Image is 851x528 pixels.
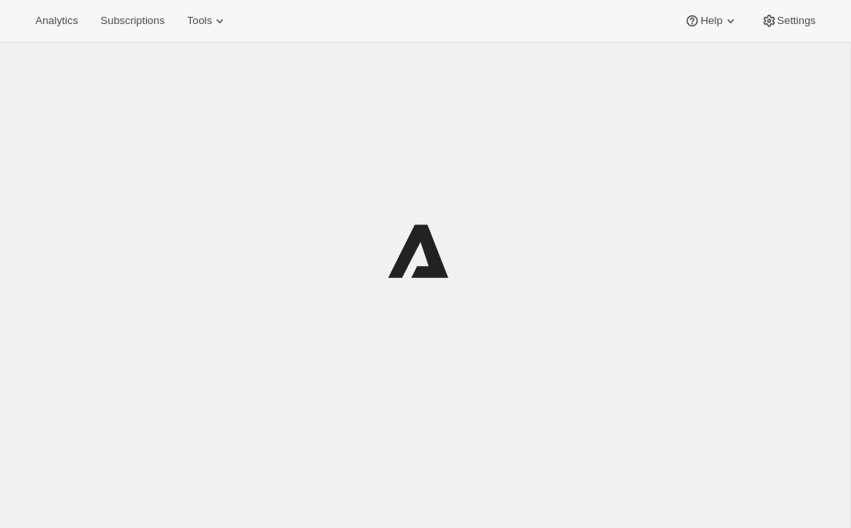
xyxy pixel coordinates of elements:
span: Help [700,14,722,27]
button: Subscriptions [91,10,174,32]
span: Analytics [35,14,78,27]
button: Analytics [26,10,87,32]
span: Tools [187,14,212,27]
button: Settings [752,10,825,32]
button: Help [675,10,748,32]
button: Tools [177,10,237,32]
span: Settings [777,14,816,27]
span: Subscriptions [100,14,164,27]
